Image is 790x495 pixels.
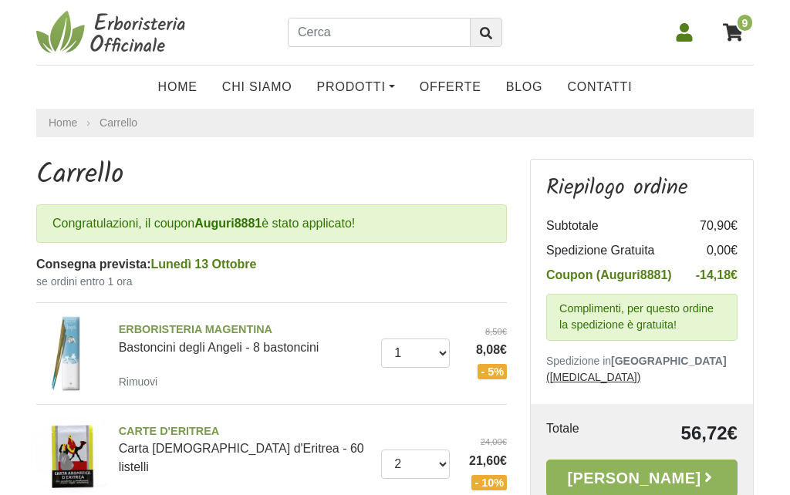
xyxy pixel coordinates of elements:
[407,72,494,103] a: OFFERTE
[305,72,407,103] a: Prodotti
[546,238,676,263] td: Spedizione Gratuita
[119,423,370,474] a: CARTE D'ERITREACarta [DEMOGRAPHIC_DATA] d'Eritrea - 60 listelli
[49,115,77,131] a: Home
[715,13,754,52] a: 9
[461,325,507,338] del: 8,50€
[146,72,210,103] a: Home
[546,263,676,288] td: Coupon (Auguri8881)
[36,9,191,56] img: Erboristeria Officinale
[36,204,507,243] div: Congratulazioni, il coupon è stato applicato!
[546,214,676,238] td: Subtotale
[611,355,727,367] b: [GEOGRAPHIC_DATA]
[676,238,738,263] td: 0,00€
[100,116,137,129] a: Carrello
[36,109,754,137] nav: breadcrumb
[461,436,507,449] del: 24,00€
[676,263,738,288] td: -14,18€
[36,255,507,274] div: Consegna prevista:
[210,72,305,103] a: Chi Siamo
[546,175,738,201] h3: Riepilogo ordine
[36,274,507,290] small: se ordini entro 1 ora
[676,214,738,238] td: 70,90€
[119,322,370,354] a: ERBORISTERIA MAGENTINABastoncini degli Angeli - 8 bastoncini
[546,371,640,383] a: ([MEDICAL_DATA])
[546,294,738,341] div: Complimenti, per questo ordine la spedizione è gratuita!
[461,452,507,470] span: 21,60€
[31,315,107,392] img: Bastoncini degli Angeli - 8 bastoncini
[119,372,164,391] a: Rimuovi
[288,18,471,47] input: Cerca
[546,419,616,447] td: Totale
[119,423,370,440] span: CARTE D'ERITREA
[31,417,107,493] img: Carta Aromatica d'Eritrea - 60 listelli
[736,13,754,32] span: 9
[194,217,262,230] b: Auguri8881
[471,475,507,490] span: - 10%
[616,419,738,447] td: 56,72€
[150,258,256,271] span: Lunedì 13 Ottobre
[461,341,507,359] span: 8,08€
[119,375,158,388] small: Rimuovi
[119,322,370,338] span: ERBORISTERIA MAGENTINA
[546,353,738,386] p: Spedizione in
[36,159,507,192] h1: Carrello
[478,364,507,379] span: - 5%
[555,72,644,103] a: Contatti
[494,72,555,103] a: Blog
